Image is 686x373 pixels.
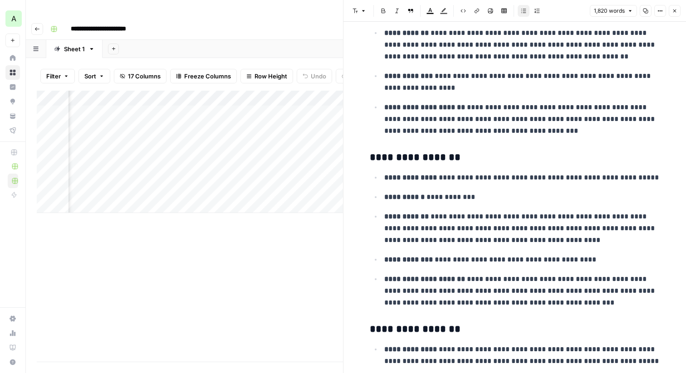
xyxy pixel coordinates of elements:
a: Browse [5,65,20,80]
span: A [11,13,16,24]
a: Insights [5,80,20,94]
button: 1,820 words [590,5,637,17]
span: Freeze Columns [184,72,231,81]
button: Workspace: Atlan [5,7,20,30]
a: Learning Hub [5,340,20,355]
a: Your Data [5,109,20,123]
a: Sheet 1 [46,40,103,58]
span: Row Height [255,72,287,81]
button: Help + Support [5,355,20,369]
a: Settings [5,311,20,326]
div: Sheet 1 [64,44,85,53]
a: Opportunities [5,94,20,109]
button: Freeze Columns [170,69,237,83]
a: Flightpath [5,123,20,138]
button: Filter [40,69,75,83]
span: Filter [46,72,61,81]
span: Undo [311,72,326,81]
button: 17 Columns [114,69,167,83]
span: Sort [84,72,96,81]
button: Row Height [240,69,293,83]
a: Home [5,51,20,65]
span: 17 Columns [128,72,161,81]
span: 1,820 words [594,7,625,15]
a: Usage [5,326,20,340]
button: Sort [78,69,110,83]
button: Undo [297,69,332,83]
